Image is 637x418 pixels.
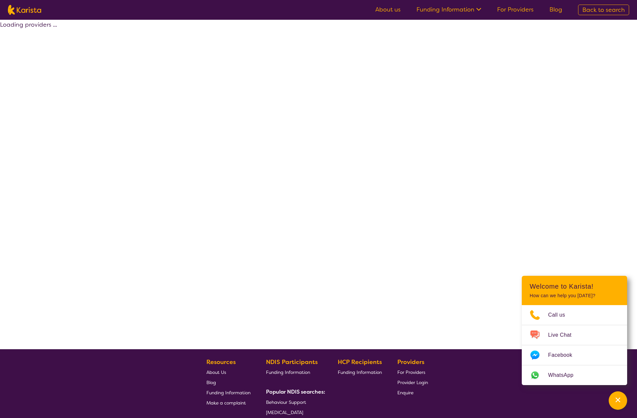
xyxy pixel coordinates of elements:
div: Channel Menu [522,276,627,385]
a: Funding Information [416,6,481,13]
span: Funding Information [338,369,382,375]
a: Back to search [578,5,629,15]
a: Blog [549,6,562,13]
button: Channel Menu [609,391,627,410]
span: Funding Information [266,369,310,375]
b: NDIS Participants [266,358,318,366]
img: Karista logo [8,5,41,15]
span: Live Chat [548,330,579,340]
span: For Providers [397,369,425,375]
a: For Providers [497,6,534,13]
span: Back to search [582,6,625,14]
b: HCP Recipients [338,358,382,366]
a: Funding Information [206,387,251,398]
b: Popular NDIS searches: [266,388,325,395]
h2: Welcome to Karista! [530,282,619,290]
a: Enquire [397,387,428,398]
span: Enquire [397,390,413,396]
p: How can we help you [DATE]? [530,293,619,299]
span: Behaviour Support [266,399,306,405]
span: Funding Information [206,390,251,396]
a: Blog [206,377,251,387]
a: [MEDICAL_DATA] [266,407,323,417]
a: Web link opens in a new tab. [522,365,627,385]
span: WhatsApp [548,370,581,380]
b: Resources [206,358,236,366]
ul: Choose channel [522,305,627,385]
a: Provider Login [397,377,428,387]
span: [MEDICAL_DATA] [266,409,303,415]
a: Funding Information [338,367,382,377]
a: About us [375,6,401,13]
a: For Providers [397,367,428,377]
a: Behaviour Support [266,397,323,407]
span: Make a complaint [206,400,246,406]
span: Provider Login [397,379,428,385]
span: About Us [206,369,226,375]
span: Blog [206,379,216,385]
a: Make a complaint [206,398,251,408]
span: Call us [548,310,573,320]
b: Providers [397,358,424,366]
a: About Us [206,367,251,377]
span: Facebook [548,350,580,360]
a: Funding Information [266,367,323,377]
